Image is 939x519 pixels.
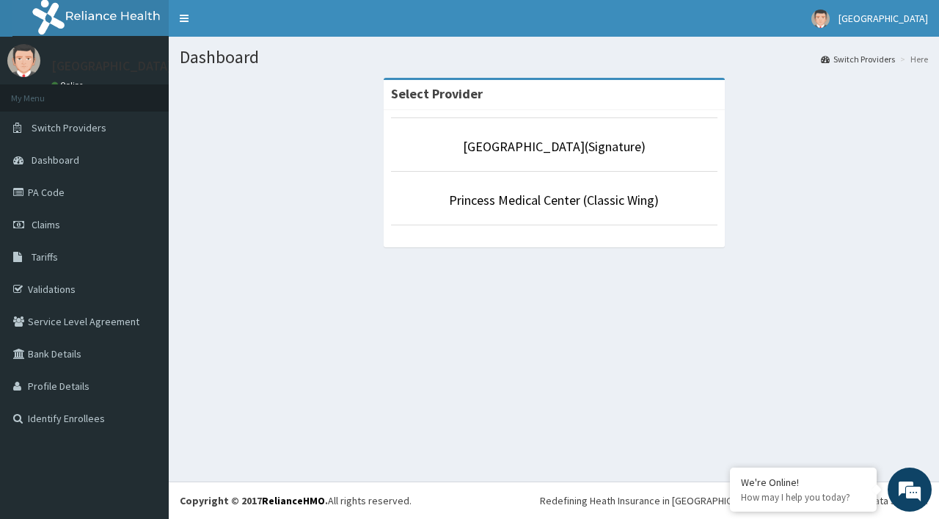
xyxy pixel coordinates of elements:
span: Switch Providers [32,121,106,134]
img: User Image [7,44,40,77]
div: We're Online! [741,476,866,489]
h1: Dashboard [180,48,928,67]
p: How may I help you today? [741,491,866,504]
strong: Select Provider [391,85,483,102]
a: Switch Providers [821,53,895,65]
span: Tariffs [32,250,58,264]
a: [GEOGRAPHIC_DATA](Signature) [463,138,646,155]
span: Dashboard [32,153,79,167]
p: [GEOGRAPHIC_DATA] [51,59,172,73]
span: Claims [32,218,60,231]
a: Princess Medical Center (Classic Wing) [449,192,659,208]
li: Here [896,53,928,65]
footer: All rights reserved. [169,482,939,519]
div: Redefining Heath Insurance in [GEOGRAPHIC_DATA] using Telemedicine and Data Science! [540,493,928,508]
a: Online [51,80,87,90]
img: User Image [811,10,830,28]
span: [GEOGRAPHIC_DATA] [838,12,928,25]
a: RelianceHMO [262,494,325,507]
strong: Copyright © 2017 . [180,494,328,507]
